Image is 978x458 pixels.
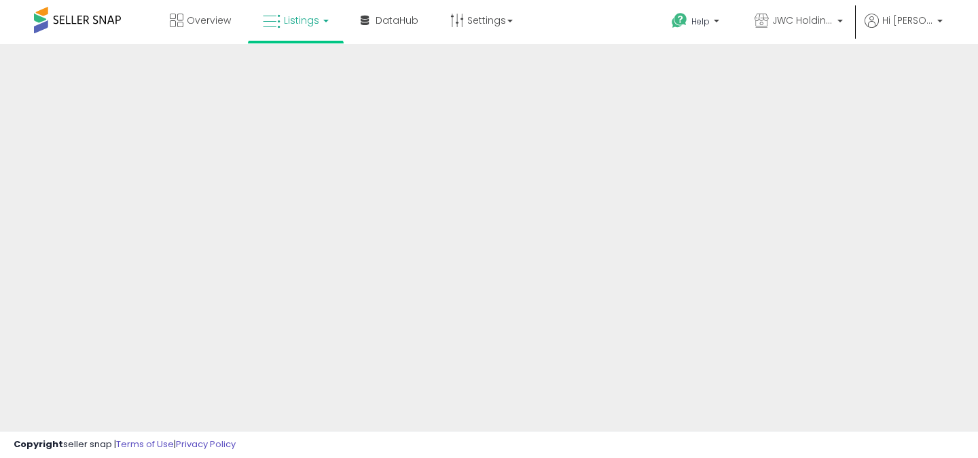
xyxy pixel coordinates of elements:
[671,12,688,29] i: Get Help
[187,14,231,27] span: Overview
[772,14,833,27] span: JWC Holdings
[376,14,418,27] span: DataHub
[691,16,710,27] span: Help
[284,14,319,27] span: Listings
[116,438,174,451] a: Terms of Use
[14,438,236,451] div: seller snap | |
[176,438,236,451] a: Privacy Policy
[661,2,733,44] a: Help
[865,14,943,44] a: Hi [PERSON_NAME]
[14,438,63,451] strong: Copyright
[882,14,933,27] span: Hi [PERSON_NAME]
